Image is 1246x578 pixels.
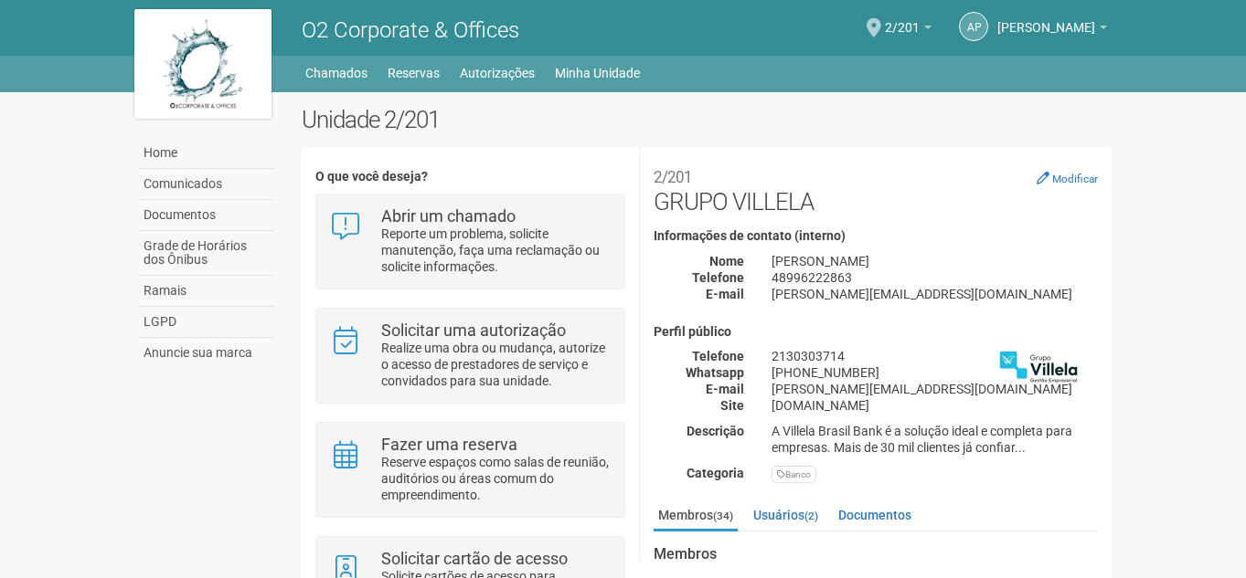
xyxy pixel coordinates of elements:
a: Documentos [834,501,916,529]
div: A Villela Brasil Bank é a solução ideal e completa para empresas. Mais de 30 mil clientes já conf... [758,423,1112,456]
div: [PHONE_NUMBER] [758,364,1112,381]
strong: Whatsapp [686,365,744,380]
a: Documentos [139,200,274,231]
a: Solicitar uma autorização Realize uma obra ou mudança, autorize o acesso de prestadores de serviç... [330,322,611,389]
strong: Nome [709,254,744,268]
a: Reservas [388,60,440,86]
img: logo.jpg [134,9,272,119]
a: Ramais [139,276,274,307]
a: Grade de Horários dos Ônibus [139,231,274,276]
div: 2130303714 [758,348,1112,364]
img: business.png [993,325,1084,416]
a: Modificar [1037,171,1098,185]
strong: E-mail [706,287,744,301]
strong: Categoria [687,466,744,480]
div: [PERSON_NAME][EMAIL_ADDRESS][DOMAIN_NAME] [758,286,1112,302]
span: O2 Corporate & Offices [302,17,519,43]
a: Anuncie sua marca [139,338,274,368]
a: Comunicados [139,169,274,200]
div: [PERSON_NAME][EMAIL_ADDRESS][DOMAIN_NAME] [758,381,1112,397]
div: Banco [772,466,816,483]
a: 2/201 [885,23,932,37]
div: 48996222863 [758,269,1112,286]
strong: Fazer uma reserva [381,435,517,454]
h2: Unidade 2/201 [302,106,1113,133]
a: Autorizações [460,60,535,86]
strong: Telefone [692,349,744,363]
div: [PERSON_NAME] [758,253,1112,269]
p: Reserve espaços como salas de reunião, auditórios ou áreas comum do empreendimento. [381,454,611,503]
a: Fazer uma reserva Reserve espaços como salas de reunião, auditórios ou áreas comum do empreendime... [330,436,611,503]
small: (2) [804,510,818,522]
a: LGPD [139,307,274,338]
p: Realize uma obra ou mudança, autorize o acesso de prestadores de serviço e convidados para sua un... [381,340,611,389]
a: ap [959,12,988,41]
strong: Telefone [692,270,744,285]
a: Usuários(2) [749,501,823,529]
strong: Membros [654,546,1098,562]
div: [DOMAIN_NAME] [758,397,1112,414]
p: Reporte um problema, solicite manutenção, faça uma reclamação ou solicite informações. [381,226,611,275]
a: Membros(34) [654,501,738,531]
small: 2/201 [654,168,692,186]
strong: Descrição [687,424,744,438]
a: Home [139,138,274,169]
a: Minha Unidade [555,60,640,86]
span: agatha pedro de souza [997,3,1095,35]
small: (34) [713,510,733,522]
a: [PERSON_NAME] [997,23,1107,37]
h2: GRUPO VILLELA [654,161,1098,215]
strong: Abrir um chamado [381,206,516,226]
strong: E-mail [706,382,744,396]
h4: Perfil público [654,325,1098,339]
h4: Informações de contato (interno) [654,229,1098,243]
strong: Solicitar cartão de acesso [381,549,568,568]
a: Chamados [305,60,367,86]
span: 2/201 [885,3,920,35]
strong: Solicitar uma autorização [381,321,566,340]
a: Abrir um chamado Reporte um problema, solicite manutenção, faça uma reclamação ou solicite inform... [330,208,611,275]
h4: O que você deseja? [315,170,625,184]
small: Modificar [1052,173,1098,185]
strong: Site [720,398,744,413]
